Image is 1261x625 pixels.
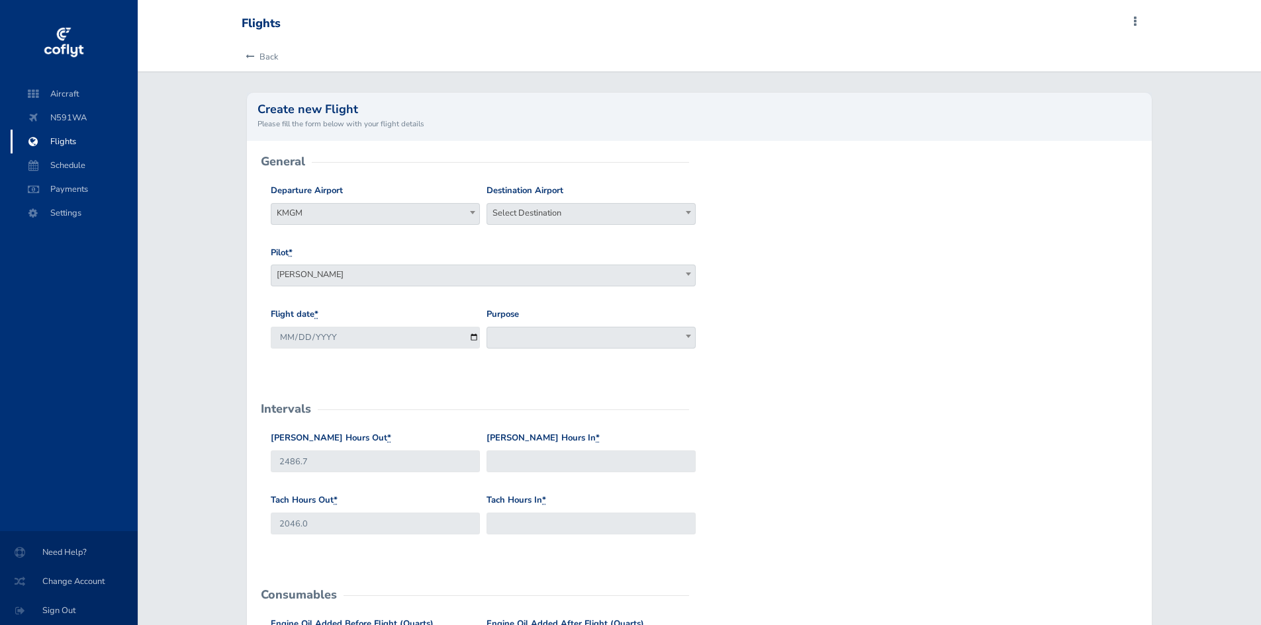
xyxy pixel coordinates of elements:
span: KMGM [271,203,480,225]
h2: General [261,155,305,167]
span: Flights [24,130,124,153]
span: Need Help? [16,540,122,564]
span: N591WA [24,106,124,130]
label: Tach Hours Out [271,493,338,507]
label: [PERSON_NAME] Hours In [487,431,600,445]
small: Please fill the form below with your flight details [257,118,1141,130]
span: KMGM [271,204,479,222]
span: Select Destination [487,204,695,222]
label: Destination Airport [487,184,563,198]
abbr: required [289,247,293,259]
abbr: required [542,494,546,506]
label: Purpose [487,308,519,321]
label: Pilot [271,246,293,260]
abbr: required [596,432,600,444]
span: Sign Out [16,599,122,622]
a: Back [242,42,278,71]
abbr: required [387,432,391,444]
div: Flights [242,17,281,31]
span: Payments [24,177,124,201]
abbr: required [334,494,338,506]
label: Departure Airport [271,184,343,198]
h2: Consumables [261,589,337,601]
abbr: required [314,308,318,320]
h2: Intervals [261,403,311,415]
span: Schedule [24,153,124,177]
span: Settings [24,201,124,225]
span: Change Account [16,569,122,593]
span: Aircraft [24,82,124,106]
span: Drew Woods [271,265,695,284]
h2: Create new Flight [257,103,1141,115]
span: Select Destination [487,203,696,225]
span: Drew Woods [271,265,696,286]
label: Tach Hours In [487,493,546,507]
label: Flight date [271,308,318,321]
label: [PERSON_NAME] Hours Out [271,431,391,445]
img: coflyt logo [42,23,85,63]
